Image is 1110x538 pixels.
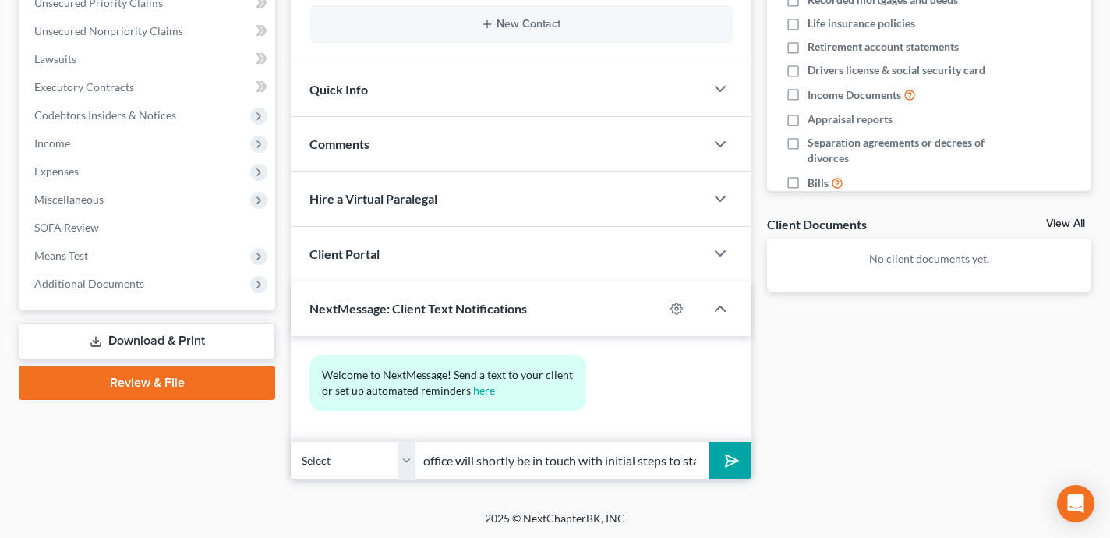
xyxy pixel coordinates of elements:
a: Download & Print [19,323,275,359]
div: Open Intercom Messenger [1057,485,1094,522]
div: Client Documents [767,216,867,232]
span: Quick Info [309,82,368,97]
a: Lawsuits [22,45,275,73]
span: Expenses [34,165,79,178]
a: Review & File [19,366,275,400]
span: Lawsuits [34,52,76,65]
span: Miscellaneous [34,193,104,206]
span: Life insurance policies [808,16,915,31]
span: Appraisal reports [808,111,893,127]
span: Executory Contracts [34,80,134,94]
span: Drivers license & social security card [808,62,985,78]
span: Hire a Virtual Paralegal [309,191,437,206]
span: Unsecured Nonpriority Claims [34,24,183,37]
a: Unsecured Nonpriority Claims [22,17,275,45]
span: Bills [808,175,829,191]
button: New Contact [322,18,720,30]
input: Say something... [415,441,709,480]
span: Client Portal [309,246,380,261]
span: Income Documents [808,87,901,103]
span: Separation agreements or decrees of divorces [808,135,997,166]
span: Codebtors Insiders & Notices [34,108,176,122]
span: Income [34,136,70,150]
a: here [473,384,495,397]
span: Additional Documents [34,277,144,290]
a: View All [1046,218,1085,229]
span: Welcome to NextMessage! Send a text to your client or set up automated reminders [322,368,575,397]
span: Means Test [34,249,88,262]
span: SOFA Review [34,221,99,234]
p: No client documents yet. [779,251,1079,267]
span: Retirement account statements [808,39,959,55]
span: NextMessage: Client Text Notifications [309,301,527,316]
a: SOFA Review [22,214,275,242]
a: Executory Contracts [22,73,275,101]
span: Comments [309,136,369,151]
